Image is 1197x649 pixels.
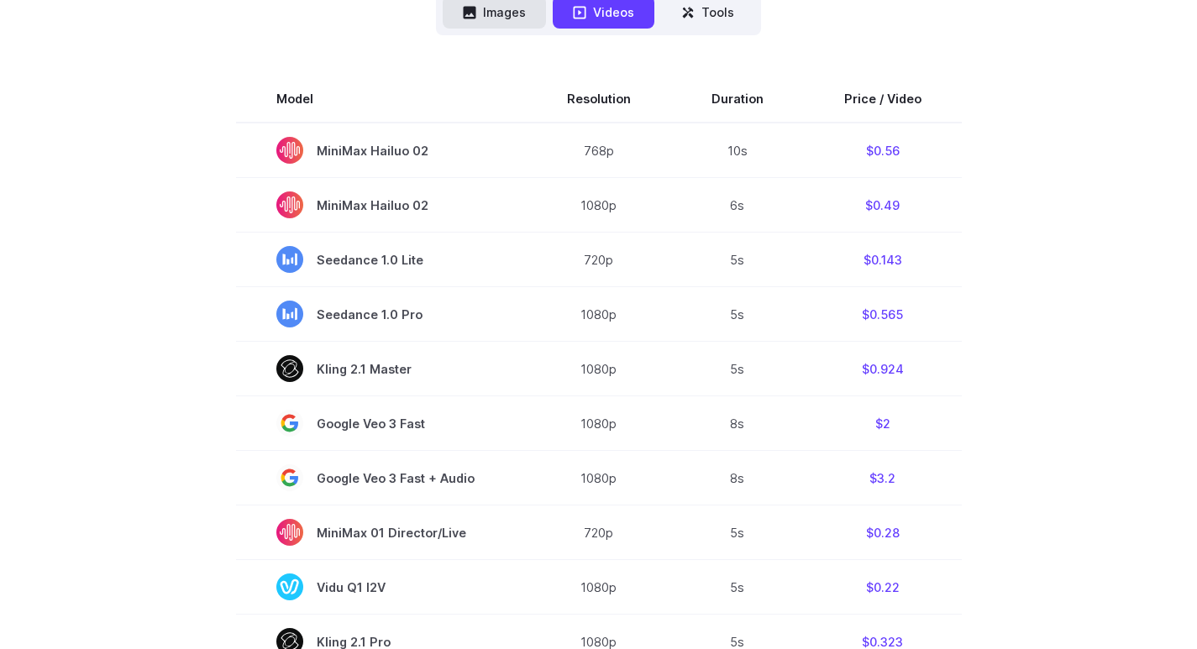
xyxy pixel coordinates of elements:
[527,123,671,178] td: 768p
[236,76,527,123] th: Model
[804,451,962,505] td: $3.2
[804,560,962,615] td: $0.22
[671,505,804,560] td: 5s
[527,233,671,287] td: 720p
[804,287,962,342] td: $0.565
[276,573,486,600] span: Vidu Q1 I2V
[671,396,804,451] td: 8s
[527,451,671,505] td: 1080p
[527,287,671,342] td: 1080p
[527,342,671,396] td: 1080p
[527,178,671,233] td: 1080p
[804,178,962,233] td: $0.49
[671,287,804,342] td: 5s
[276,519,486,546] span: MiniMax 01 Director/Live
[276,355,486,382] span: Kling 2.1 Master
[671,342,804,396] td: 5s
[671,123,804,178] td: 10s
[671,560,804,615] td: 5s
[527,76,671,123] th: Resolution
[671,233,804,287] td: 5s
[276,137,486,164] span: MiniMax Hailuo 02
[671,76,804,123] th: Duration
[276,191,486,218] span: MiniMax Hailuo 02
[527,560,671,615] td: 1080p
[804,233,962,287] td: $0.143
[276,301,486,327] span: Seedance 1.0 Pro
[804,123,962,178] td: $0.56
[276,464,486,491] span: Google Veo 3 Fast + Audio
[671,451,804,505] td: 8s
[276,246,486,273] span: Seedance 1.0 Lite
[804,342,962,396] td: $0.924
[804,396,962,451] td: $2
[804,505,962,560] td: $0.28
[527,396,671,451] td: 1080p
[276,410,486,437] span: Google Veo 3 Fast
[804,76,962,123] th: Price / Video
[671,178,804,233] td: 6s
[527,505,671,560] td: 720p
